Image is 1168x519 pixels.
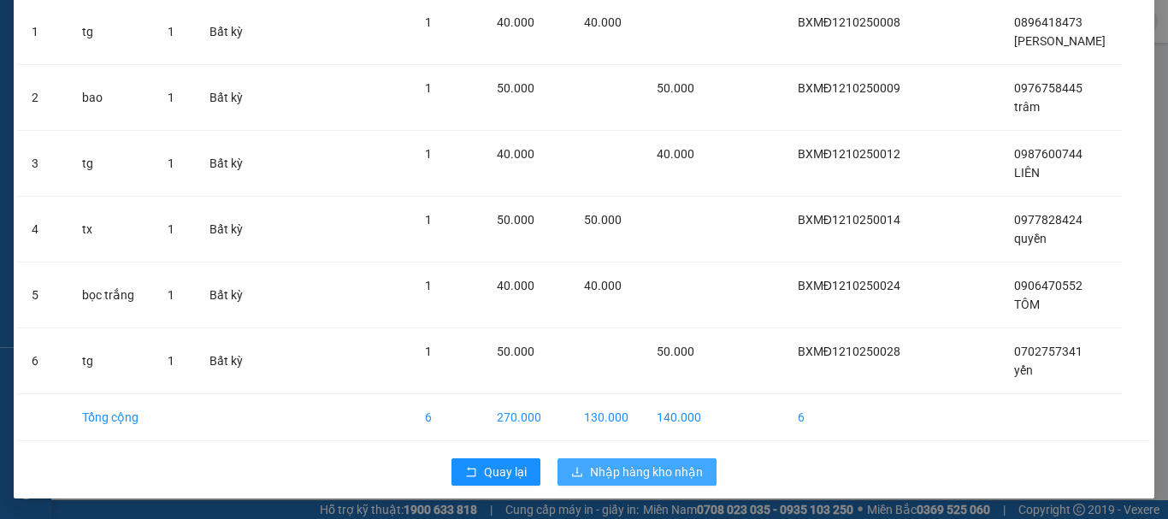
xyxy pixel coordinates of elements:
[68,262,154,328] td: bọc trắng
[497,213,534,227] span: 50.000
[68,394,154,441] td: Tổng cộng
[570,394,644,441] td: 130.000
[497,279,534,292] span: 40.000
[425,213,432,227] span: 1
[643,394,717,441] td: 140.000
[18,131,68,197] td: 3
[425,81,432,95] span: 1
[1014,213,1082,227] span: 0977828424
[1014,15,1082,29] span: 0896418473
[557,458,717,486] button: downloadNhập hàng kho nhận
[497,147,534,161] span: 40.000
[784,394,917,441] td: 6
[451,458,540,486] button: rollbackQuay lại
[584,213,622,227] span: 50.000
[1014,166,1040,180] span: LIÊN
[1014,81,1082,95] span: 0976758445
[68,65,154,131] td: bao
[168,156,174,170] span: 1
[68,328,154,394] td: tg
[465,466,477,480] span: rollback
[497,345,534,358] span: 50.000
[196,328,258,394] td: Bất kỳ
[798,279,900,292] span: BXMĐ1210250024
[1014,363,1033,377] span: yến
[1014,232,1047,245] span: quyền
[68,131,154,197] td: tg
[657,147,694,161] span: 40.000
[425,345,432,358] span: 1
[18,328,68,394] td: 6
[590,463,703,481] span: Nhập hàng kho nhận
[483,394,569,441] td: 270.000
[1014,345,1082,358] span: 0702757341
[1014,147,1082,161] span: 0987600744
[1014,100,1040,114] span: trâm
[196,65,258,131] td: Bất kỳ
[584,279,622,292] span: 40.000
[1014,298,1040,311] span: TÔM
[798,345,900,358] span: BXMĐ1210250028
[18,262,68,328] td: 5
[196,131,258,197] td: Bất kỳ
[798,213,900,227] span: BXMĐ1210250014
[196,262,258,328] td: Bất kỳ
[798,81,900,95] span: BXMĐ1210250009
[18,65,68,131] td: 2
[68,197,154,262] td: tx
[657,81,694,95] span: 50.000
[571,466,583,480] span: download
[168,288,174,302] span: 1
[18,197,68,262] td: 4
[497,81,534,95] span: 50.000
[168,25,174,38] span: 1
[425,15,432,29] span: 1
[657,345,694,358] span: 50.000
[168,91,174,104] span: 1
[497,15,534,29] span: 40.000
[425,147,432,161] span: 1
[798,15,900,29] span: BXMĐ1210250008
[168,222,174,236] span: 1
[196,197,258,262] td: Bất kỳ
[168,354,174,368] span: 1
[1014,279,1082,292] span: 0906470552
[425,279,432,292] span: 1
[484,463,527,481] span: Quay lại
[584,15,622,29] span: 40.000
[411,394,484,441] td: 6
[1014,34,1106,48] span: [PERSON_NAME]
[798,147,900,161] span: BXMĐ1210250012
